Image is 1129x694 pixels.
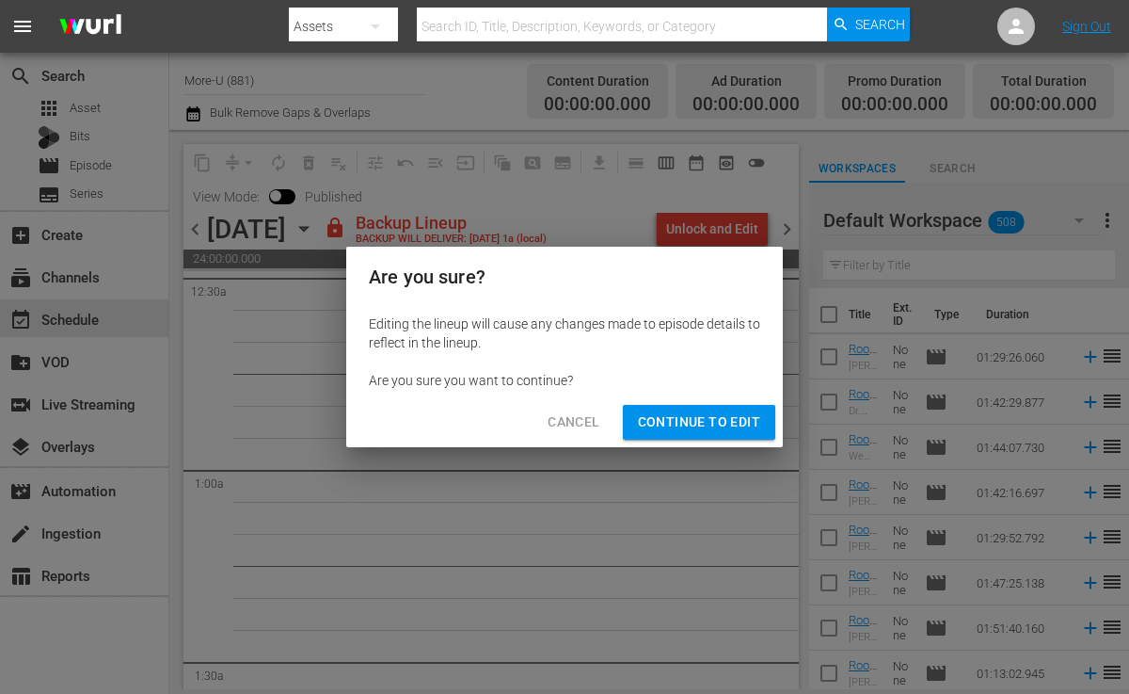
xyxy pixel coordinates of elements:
[1062,19,1111,34] a: Sign Out
[548,411,599,434] span: Cancel
[533,405,614,440] button: Cancel
[45,5,135,49] img: ans4CAIJ8jUAAAAAAAAAAAAAAAAAAAAAAAAgQb4GAAAAAAAAAAAAAAAAAAAAAAAAJMjXAAAAAAAAAAAAAAAAAAAAAAAAgAT5G...
[11,15,34,38] span: menu
[369,262,760,292] h2: Are you sure?
[855,8,905,41] span: Search
[369,371,760,390] div: Are you sure you want to continue?
[623,405,775,440] button: Continue to Edit
[638,411,760,434] span: Continue to Edit
[369,315,760,352] div: Editing the lineup will cause any changes made to episode details to reflect in the lineup.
